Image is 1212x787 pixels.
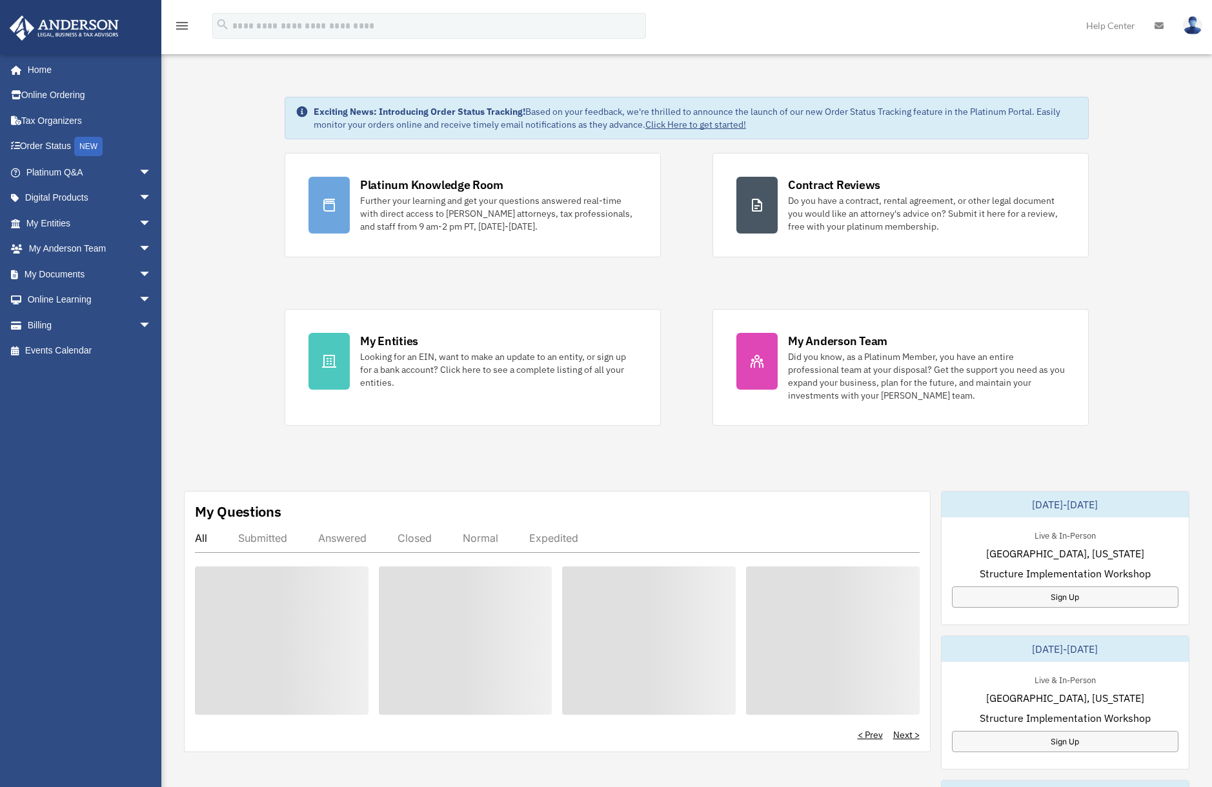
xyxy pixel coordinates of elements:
div: [DATE]-[DATE] [942,492,1189,517]
i: menu [174,18,190,34]
div: Do you have a contract, rental agreement, or other legal document you would like an attorney's ad... [788,194,1065,233]
a: Platinum Knowledge Room Further your learning and get your questions answered real-time with dire... [285,153,661,257]
i: search [216,17,230,32]
div: Closed [398,532,432,544]
span: arrow_drop_down [139,159,165,186]
a: My Entitiesarrow_drop_down [9,210,171,236]
a: My Anderson Teamarrow_drop_down [9,236,171,262]
a: Contract Reviews Do you have a contract, rental agreement, or other legal document you would like... [712,153,1089,257]
span: arrow_drop_down [139,236,165,263]
div: Submitted [238,532,287,544]
div: Expedited [529,532,578,544]
a: Billingarrow_drop_down [9,312,171,338]
span: Structure Implementation Workshop [980,566,1151,581]
a: Sign Up [952,586,1179,608]
a: menu [174,23,190,34]
a: Next > [893,728,920,741]
span: arrow_drop_down [139,261,165,288]
div: Looking for an EIN, want to make an update to an entity, or sign up for a bank account? Click her... [360,350,637,389]
a: Events Calendar [9,338,171,364]
span: [GEOGRAPHIC_DATA], [US_STATE] [986,546,1144,561]
strong: Exciting News: Introducing Order Status Tracking! [314,106,525,117]
div: My Anderson Team [788,333,887,349]
a: Online Ordering [9,83,171,108]
div: Did you know, as a Platinum Member, you have an entire professional team at your disposal? Get th... [788,350,1065,402]
div: NEW [74,137,103,156]
div: [DATE]-[DATE] [942,636,1189,662]
div: Answered [318,532,367,544]
a: My Documentsarrow_drop_down [9,261,171,287]
div: Contract Reviews [788,177,880,193]
div: Live & In-Person [1024,672,1106,686]
img: Anderson Advisors Platinum Portal [6,15,123,41]
div: My Entities [360,333,418,349]
div: Live & In-Person [1024,528,1106,541]
a: Tax Organizers [9,108,171,134]
a: Home [9,57,165,83]
span: arrow_drop_down [139,312,165,339]
a: Online Learningarrow_drop_down [9,287,171,313]
div: Further your learning and get your questions answered real-time with direct access to [PERSON_NAM... [360,194,637,233]
div: All [195,532,207,544]
a: Platinum Q&Aarrow_drop_down [9,159,171,185]
div: Normal [463,532,498,544]
a: Click Here to get started! [645,119,746,130]
div: My Questions [195,502,281,521]
a: Digital Productsarrow_drop_down [9,185,171,211]
div: Platinum Knowledge Room [360,177,503,193]
span: arrow_drop_down [139,210,165,237]
span: arrow_drop_down [139,287,165,314]
span: Structure Implementation Workshop [980,710,1151,726]
a: < Prev [858,728,883,741]
img: User Pic [1183,16,1202,35]
div: Based on your feedback, we're thrilled to announce the launch of our new Order Status Tracking fe... [314,105,1078,131]
a: My Anderson Team Did you know, as a Platinum Member, you have an entire professional team at your... [712,309,1089,426]
span: [GEOGRAPHIC_DATA], [US_STATE] [986,690,1144,706]
span: arrow_drop_down [139,185,165,212]
a: My Entities Looking for an EIN, want to make an update to an entity, or sign up for a bank accoun... [285,309,661,426]
a: Sign Up [952,731,1179,752]
a: Order StatusNEW [9,134,171,160]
